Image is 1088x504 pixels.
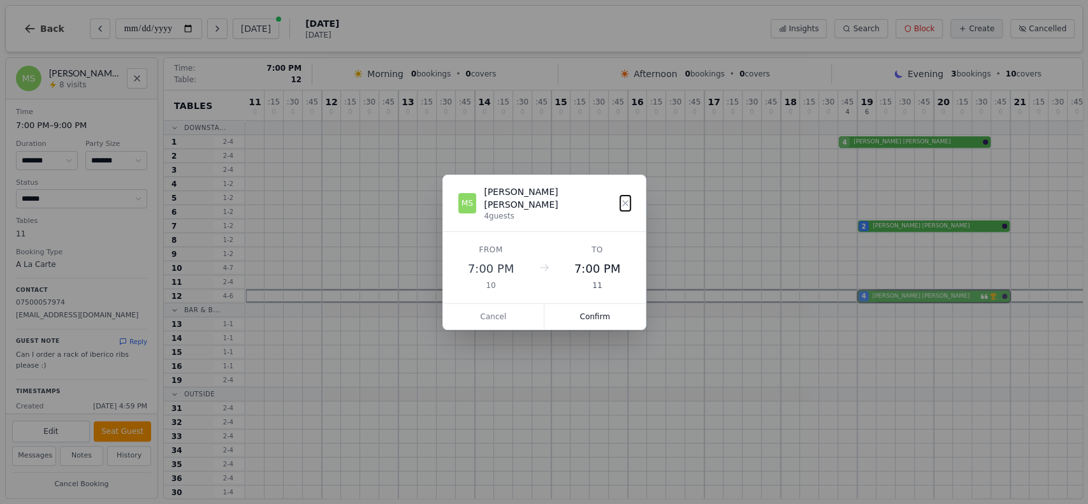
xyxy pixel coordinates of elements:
[458,260,524,278] div: 7:00 PM
[458,193,477,213] div: MS
[458,280,524,291] div: 10
[458,245,524,255] div: From
[565,245,630,255] div: To
[484,211,620,221] div: 4 guests
[565,280,630,291] div: 11
[443,304,545,329] button: Cancel
[544,304,646,329] button: Confirm
[565,260,630,278] div: 7:00 PM
[484,185,620,211] div: [PERSON_NAME] [PERSON_NAME]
